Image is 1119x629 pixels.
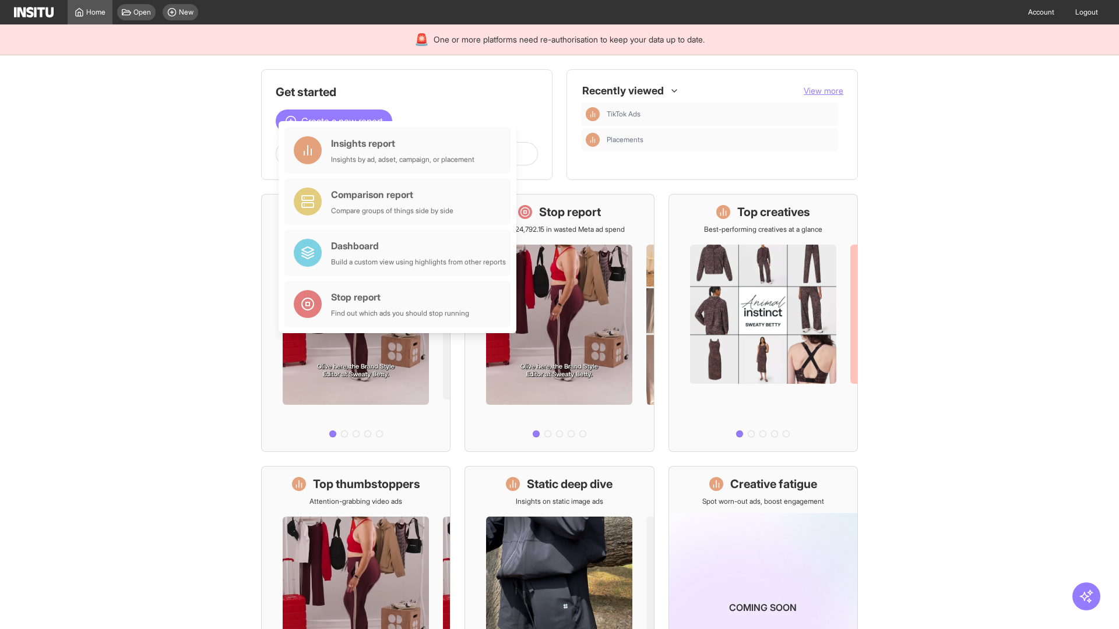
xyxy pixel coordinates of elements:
span: Placements [607,135,834,144]
span: View more [804,86,843,96]
span: Placements [607,135,643,144]
div: Dashboard [331,239,506,253]
h1: Top creatives [737,204,810,220]
span: TikTok Ads [607,109,641,119]
span: New [179,8,193,17]
a: What's live nowSee all active ads instantly [261,194,451,452]
p: Insights on static image ads [516,497,603,506]
span: Home [86,8,105,17]
span: Open [133,8,151,17]
h1: Get started [276,84,538,100]
div: Stop report [331,290,469,304]
div: Insights [586,107,600,121]
div: 🚨 [414,31,429,48]
div: Compare groups of things side by side [331,206,453,215]
a: Stop reportSave £24,792.15 in wasted Meta ad spend [465,194,654,452]
div: Build a custom view using highlights from other reports [331,257,506,267]
a: Top creativesBest-performing creatives at a glance [668,194,858,452]
p: Best-performing creatives at a glance [704,225,822,234]
span: Create a new report [301,114,383,128]
span: TikTok Ads [607,109,834,119]
h1: Static deep dive [527,476,613,492]
div: Find out which ads you should stop running [331,309,469,318]
button: Create a new report [276,109,392,133]
div: Insights [586,133,600,147]
h1: Top thumbstoppers [313,476,420,492]
button: View more [804,85,843,97]
img: Logo [14,7,54,17]
div: Insights by ad, adset, campaign, or placement [331,155,474,164]
h1: Stop report [539,204,601,220]
span: One or more platforms need re-authorisation to keep your data up to date. [434,34,705,45]
p: Attention-grabbing video ads [309,497,402,506]
p: Save £24,792.15 in wasted Meta ad spend [494,225,625,234]
div: Insights report [331,136,474,150]
div: Comparison report [331,188,453,202]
